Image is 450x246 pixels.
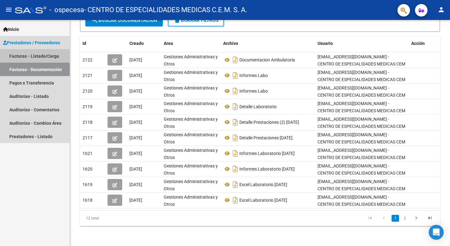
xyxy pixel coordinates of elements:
span: Inicio [3,26,19,33]
i: Descargar documento [231,117,239,127]
i: Descargar documento [231,55,239,65]
span: Gestiones Administrativas y Otros [164,163,218,176]
span: Gestiones Administrativas y Otros [164,179,218,191]
i: Descargar documento [231,70,239,80]
datatable-header-cell: Usuario [315,37,409,50]
i: Descargar documento [231,195,239,205]
span: Gestiones Administrativas y Otros [164,101,218,113]
datatable-header-cell: Id [80,37,105,50]
span: [DATE] [129,182,142,187]
span: [EMAIL_ADDRESS][DOMAIN_NAME] - CENTRO DE ESPECIALIDADES MEDICAS CEM S.A. [317,54,405,74]
span: 1618 [82,198,92,203]
i: Descargar documento [231,148,239,158]
a: go to previous page [378,215,390,222]
span: Informes Labo [239,89,268,94]
span: [EMAIL_ADDRESS][DOMAIN_NAME] - CENTRO DE ESPECIALIDADES MEDICAS CEM S.A. [317,117,405,136]
span: Prestadores / Proveedores [3,39,60,46]
mat-icon: person [437,6,445,13]
span: [EMAIL_ADDRESS][DOMAIN_NAME] - CENTRO DE ESPECIALIDADES MEDICAS CEM S.A. [317,148,405,167]
span: Usuario [317,41,333,46]
span: [DATE] [129,135,142,140]
span: [EMAIL_ADDRESS][DOMAIN_NAME] - CENTRO DE ESPECIALIDADES MEDICAS CEM S.A. [317,195,405,214]
a: go to last page [424,215,436,222]
span: [DATE] [129,120,142,125]
i: Descargar documento [231,133,239,143]
span: [EMAIL_ADDRESS][DOMAIN_NAME] - CENTRO DE ESPECIALIDADES MEDICAS CEM S.A. [317,163,405,183]
datatable-header-cell: Acción [409,37,440,50]
span: Detalle Laboratorio [239,104,277,109]
span: Creado [129,41,144,46]
span: Archivo [223,41,238,46]
span: [EMAIL_ADDRESS][DOMAIN_NAME] - CENTRO DE ESPECIALIDADES MEDICAS CEM S.A. [317,85,405,105]
li: page 1 [391,213,400,224]
span: [DATE] [129,166,142,171]
span: [DATE] [129,151,142,156]
span: Gestiones Administrativas y Otros [164,195,218,207]
span: [EMAIL_ADDRESS][DOMAIN_NAME] - CENTRO DE ESPECIALIDADES MEDICAS CEM S.A. [317,132,405,152]
span: 2119 [82,104,92,109]
span: - CENTRO DE ESPECIALIDADES MEDICAS C.E.M. S. A. [84,3,247,17]
span: [DATE] [129,89,142,94]
datatable-header-cell: Creado [127,37,161,50]
span: [DATE] [129,73,142,78]
a: go to next page [410,215,422,222]
datatable-header-cell: Archivo [221,37,315,50]
datatable-header-cell: Area [161,37,221,50]
div: 12 total [80,210,151,226]
span: Informes Laboratorio [DATE] [239,151,295,156]
span: 1619 [82,182,92,187]
i: Descargar documento [231,164,239,174]
div: Open Intercom Messenger [429,225,444,240]
i: Descargar documento [231,102,239,112]
span: Gestiones Administrativas y Otros [164,117,218,129]
span: - ospecesa [49,3,84,17]
span: Gestiones Administrativas y Otros [164,148,218,160]
span: Gestiones Administrativas y Otros [164,54,218,66]
span: [EMAIL_ADDRESS][DOMAIN_NAME] - CENTRO DE ESPECIALIDADES MEDICAS CEM S.A. [317,70,405,89]
button: Borrar Filtros [168,14,224,27]
a: go to first page [364,215,376,222]
span: Borrar Filtros [173,17,218,23]
span: [EMAIL_ADDRESS][DOMAIN_NAME] - CENTRO DE ESPECIALIDADES MEDICAS CEM S.A. [317,101,405,120]
span: Area [164,41,173,46]
span: 1621 [82,151,92,156]
span: Documentacion Ambulatoria [239,57,295,62]
span: Id [82,41,86,46]
li: page 2 [400,213,409,224]
span: 2121 [82,73,92,78]
span: Gestiones Administrativas y Otros [164,132,218,144]
span: [DATE] [129,57,142,62]
mat-icon: menu [5,6,12,13]
a: 1 [392,215,399,222]
span: Detalle Prestaciones (2) [DATE] [239,120,299,125]
a: 2 [401,215,408,222]
span: Excel Laboratorio [DATE] [239,182,287,187]
span: Informes Laboratorio [DATE] [239,166,295,171]
span: Informes Labo [239,73,268,78]
span: Gestiones Administrativas y Otros [164,70,218,82]
span: 1620 [82,166,92,171]
span: 2120 [82,89,92,94]
span: Acción [411,41,425,46]
span: 2118 [82,120,92,125]
span: Excel Laboratorio [DATE] [239,198,287,203]
span: [EMAIL_ADDRESS][DOMAIN_NAME] - CENTRO DE ESPECIALIDADES MEDICAS CEM S.A. [317,179,405,198]
span: Buscar Documentacion [91,17,157,23]
span: Detalle Prestaciones [DATE]. [239,135,294,140]
span: [DATE] [129,104,142,109]
span: 2117 [82,135,92,140]
span: Gestiones Administrativas y Otros [164,85,218,98]
button: Buscar Documentacion [85,14,163,27]
span: 2122 [82,57,92,62]
i: Descargar documento [231,86,239,96]
i: Descargar documento [231,180,239,190]
span: [DATE] [129,198,142,203]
